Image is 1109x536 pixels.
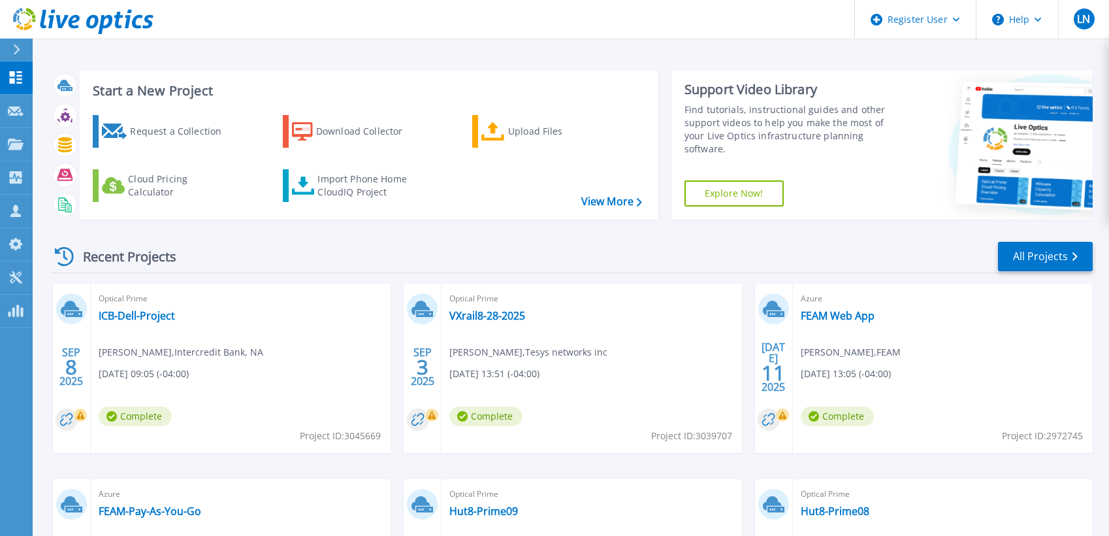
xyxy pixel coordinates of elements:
[316,118,421,144] div: Download Collector
[684,103,897,156] div: Find tutorials, instructional guides and other support videos to help you make the most of your L...
[59,343,84,391] div: SEP 2025
[300,429,381,443] span: Project ID: 3045669
[801,345,901,360] span: [PERSON_NAME] , FEAM
[99,407,172,426] span: Complete
[801,309,875,322] a: FEAM Web App
[449,407,522,426] span: Complete
[99,345,263,360] span: [PERSON_NAME] , Intercredit Bank, NA
[410,343,435,391] div: SEP 2025
[128,173,233,199] div: Cloud Pricing Calculator
[801,505,869,518] a: Hut8-Prime08
[449,487,733,501] span: Optical Prime
[684,180,784,207] a: Explore Now!
[449,367,539,381] span: [DATE] 13:51 (-04:00)
[801,367,891,381] span: [DATE] 13:05 (-04:00)
[130,118,234,144] div: Request a Collection
[283,115,428,148] a: Download Collector
[417,361,428,373] span: 3
[801,487,1085,501] span: Optical Prime
[93,169,238,202] a: Cloud Pricing Calculator
[93,84,641,98] h3: Start a New Project
[1002,429,1083,443] span: Project ID: 2972745
[801,292,1085,306] span: Azure
[50,241,194,273] div: Recent Projects
[317,173,419,199] div: Import Phone Home CloudIQ Project
[651,429,732,443] span: Project ID: 3039707
[684,81,897,98] div: Support Video Library
[99,505,201,518] a: FEAM-Pay-As-You-Go
[581,195,642,208] a: View More
[449,345,607,360] span: [PERSON_NAME] , Tesys networks inc
[99,292,383,306] span: Optical Prime
[449,292,733,306] span: Optical Prime
[99,367,189,381] span: [DATE] 09:05 (-04:00)
[99,309,175,322] a: ICB-Dell-Project
[99,487,383,501] span: Azure
[65,361,77,373] span: 8
[761,343,786,391] div: [DATE] 2025
[801,407,874,426] span: Complete
[762,367,785,378] span: 11
[998,242,1093,271] a: All Projects
[449,309,525,322] a: VXrail8-28-2025
[472,115,618,148] a: Upload Files
[1077,14,1090,24] span: LN
[508,118,613,144] div: Upload Files
[449,505,518,518] a: Hut8-Prime09
[93,115,238,148] a: Request a Collection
